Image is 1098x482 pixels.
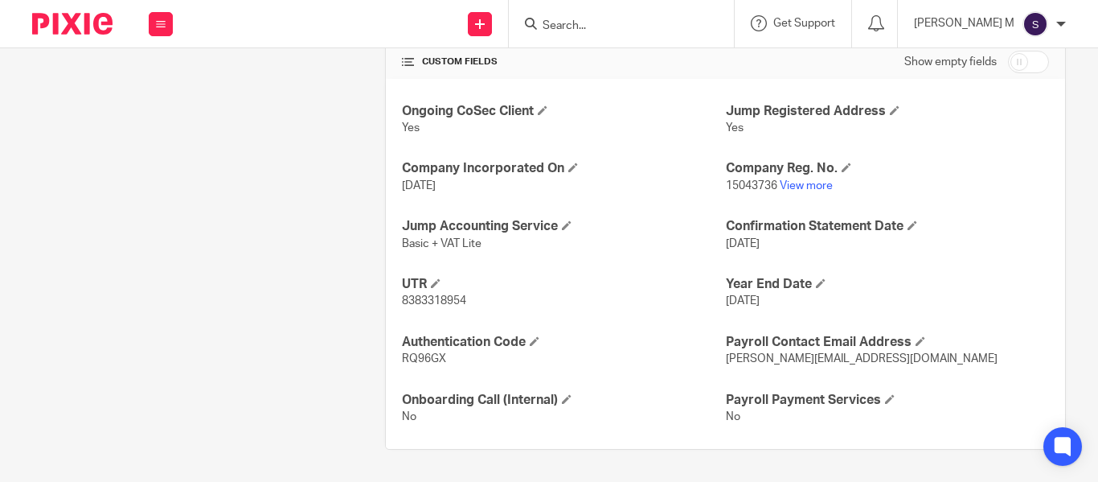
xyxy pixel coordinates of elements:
h4: Jump Accounting Service [402,218,725,235]
h4: Jump Registered Address [726,103,1049,120]
h4: Year End Date [726,276,1049,293]
span: No [402,411,416,422]
span: Get Support [773,18,835,29]
span: [PERSON_NAME][EMAIL_ADDRESS][DOMAIN_NAME] [726,353,998,365]
span: Yes [726,122,744,134]
h4: Payroll Contact Email Address [726,334,1049,351]
span: RQ96GX [402,353,446,365]
h4: Ongoing CoSec Client [402,103,725,120]
img: svg%3E [1022,11,1048,37]
span: [DATE] [726,295,760,307]
span: No [726,411,740,422]
span: [DATE] [726,238,760,249]
span: Basic + VAT Lite [402,238,481,249]
h4: Company Incorporated On [402,160,725,177]
h4: Confirmation Statement Date [726,218,1049,235]
span: 8383318954 [402,295,466,307]
span: [DATE] [402,180,436,192]
h4: Onboarding Call (Internal) [402,392,725,409]
h4: UTR [402,276,725,293]
h4: Authentication Code [402,334,725,351]
input: Search [541,19,686,34]
span: Yes [402,122,420,134]
h4: CUSTOM FIELDS [402,56,725,68]
a: View more [780,180,833,192]
h4: Company Reg. No. [726,160,1049,177]
span: 15043736 [726,180,777,192]
p: [PERSON_NAME] M [914,15,1014,31]
h4: Payroll Payment Services [726,392,1049,409]
label: Show empty fields [904,54,997,70]
img: Pixie [32,13,113,35]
